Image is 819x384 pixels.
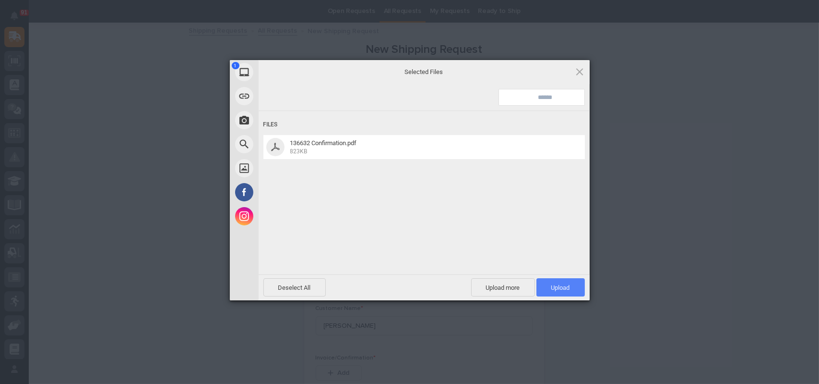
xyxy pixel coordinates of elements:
span: 823KB [290,148,308,155]
div: My Device [230,60,345,84]
span: Click here or hit ESC to close picker [574,66,585,77]
span: Upload [551,284,570,291]
span: 136632 Confirmation.pdf [290,139,357,147]
span: Deselect All [263,278,326,297]
span: Selected Files [328,67,520,76]
span: Upload more [471,278,535,297]
span: 1 [232,62,239,69]
div: Files [263,116,585,134]
div: Take Photo [230,108,345,132]
div: Instagram [230,204,345,228]
div: Web Search [230,132,345,156]
div: Facebook [230,180,345,204]
div: Link (URL) [230,84,345,108]
span: Upload [536,278,585,297]
span: 136632 Confirmation.pdf [287,139,572,155]
div: Unsplash [230,156,345,180]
